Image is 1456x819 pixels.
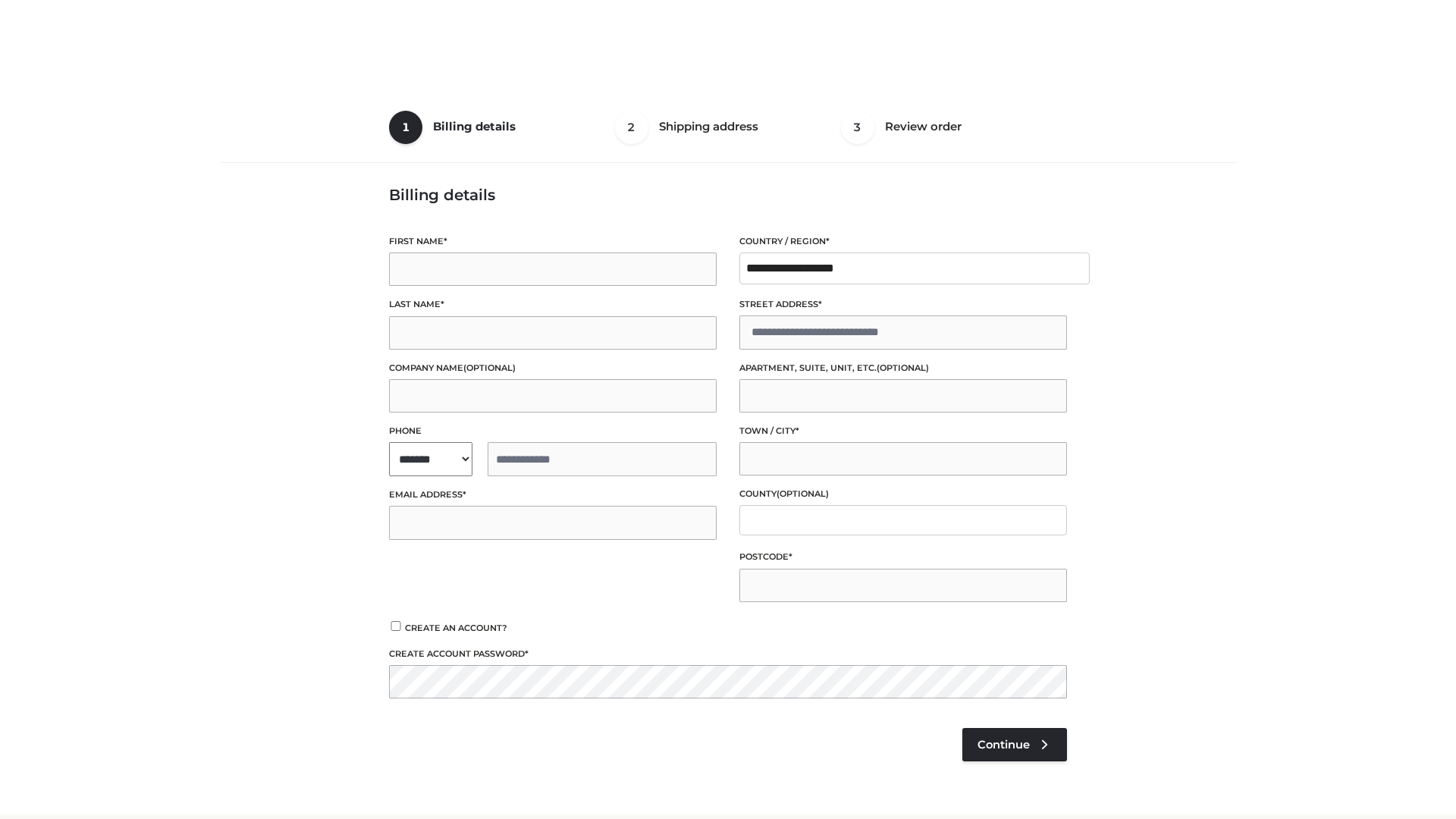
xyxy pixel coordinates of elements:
label: Create account password [389,647,1067,661]
label: Phone [389,424,717,438]
span: Create an account? [405,623,507,633]
label: First name [389,234,717,249]
h3: Billing details [389,186,1067,204]
span: 3 [841,111,874,144]
span: Shipping address [659,119,758,133]
label: Apartment, suite, unit, etc. [739,361,1067,375]
span: Continue [977,738,1030,752]
span: Review order [885,119,962,133]
span: Billing details [433,119,516,133]
label: Street address [739,297,1067,312]
a: Continue [962,728,1067,761]
label: Postcode [739,550,1067,564]
label: Last name [389,297,717,312]
label: Email address [389,488,717,502]
input: Create an account? [389,621,403,631]
span: 2 [615,111,648,144]
span: (optional) [877,362,929,373]
label: Company name [389,361,717,375]
span: 1 [389,111,422,144]
label: Country / Region [739,234,1067,249]
label: County [739,487,1067,501]
span: (optional) [463,362,516,373]
span: (optional) [777,488,829,499]
label: Town / City [739,424,1067,438]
